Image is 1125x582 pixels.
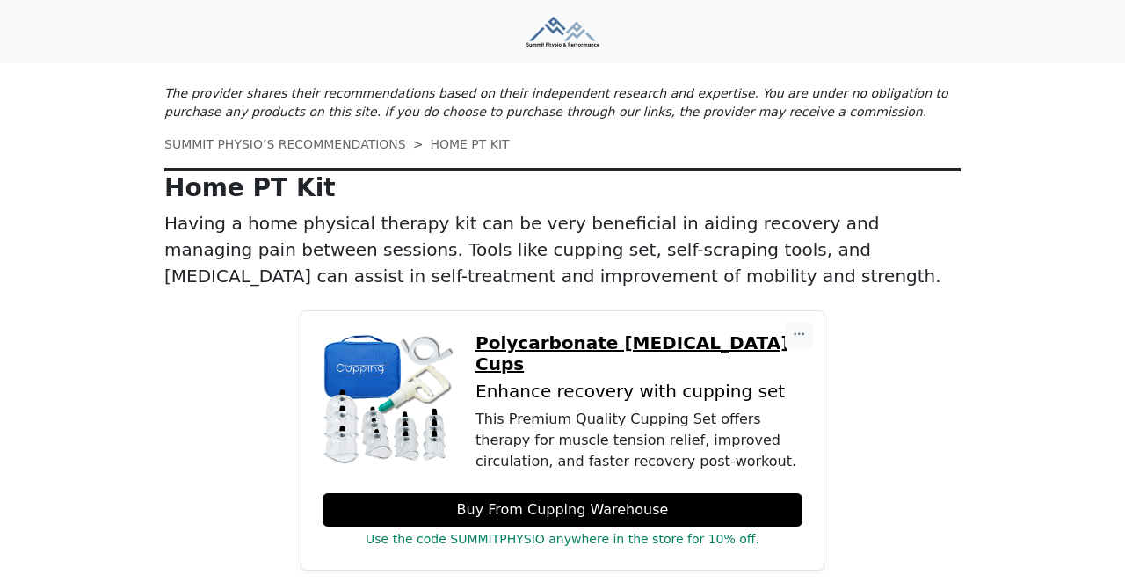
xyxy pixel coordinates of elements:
[323,530,802,549] p: Use the code SUMMITPHYSIO anywhere in the store for 10% off.
[164,173,961,203] p: Home PT Kit
[475,332,802,375] a: Polycarbonate [MEDICAL_DATA] Cups
[323,332,454,464] img: Polycarbonate Cupping Therapy Cups
[164,137,406,151] a: SUMMIT PHYSIO’S RECOMMENDATIONS
[164,84,961,121] p: The provider shares their recommendations based on their independent research and expertise. You ...
[164,210,961,289] p: Having a home physical therapy kit can be very beneficial in aiding recovery and managing pain be...
[526,17,599,47] img: Summit Physio & Performance
[475,382,802,402] p: Enhance recovery with cupping set
[323,493,802,527] a: Buy From Cupping Warehouse
[475,409,802,472] div: This Premium Quality Cupping Set offers therapy for muscle tension relief, improved circulation, ...
[406,135,510,154] li: HOME PT KIT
